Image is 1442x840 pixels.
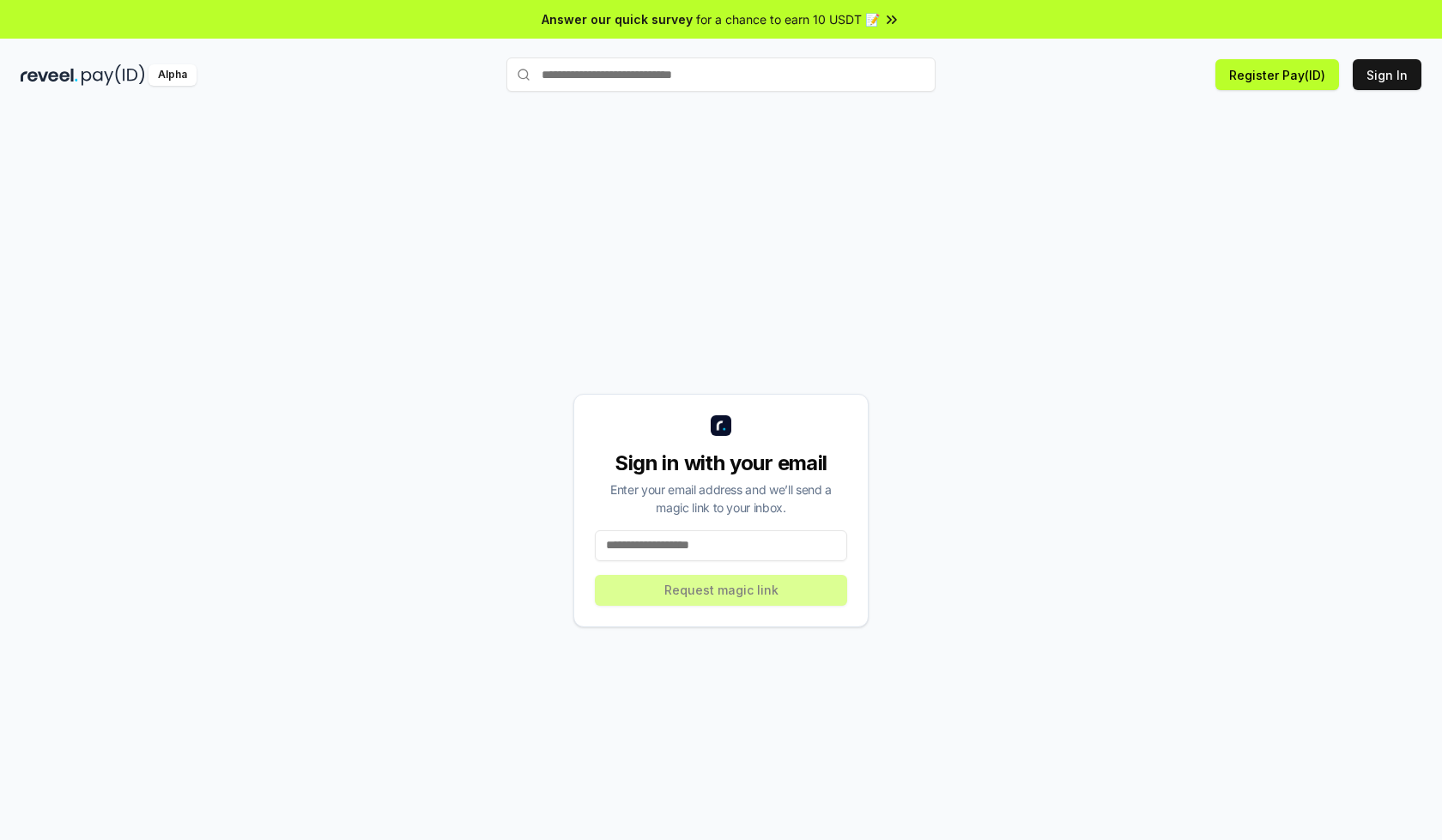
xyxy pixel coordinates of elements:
img: reveel_dark [21,64,78,86]
span: Answer our quick survey [542,10,693,28]
div: Sign in with your email [595,450,847,477]
img: pay_id [82,64,145,86]
button: Sign In [1353,59,1421,90]
div: Enter your email address and we’ll send a magic link to your inbox. [595,480,847,517]
button: Register Pay(ID) [1215,59,1339,90]
span: for a chance to earn 10 USDT 📝 [696,10,880,28]
img: logo_small [711,415,731,436]
div: Alpha [148,64,197,86]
